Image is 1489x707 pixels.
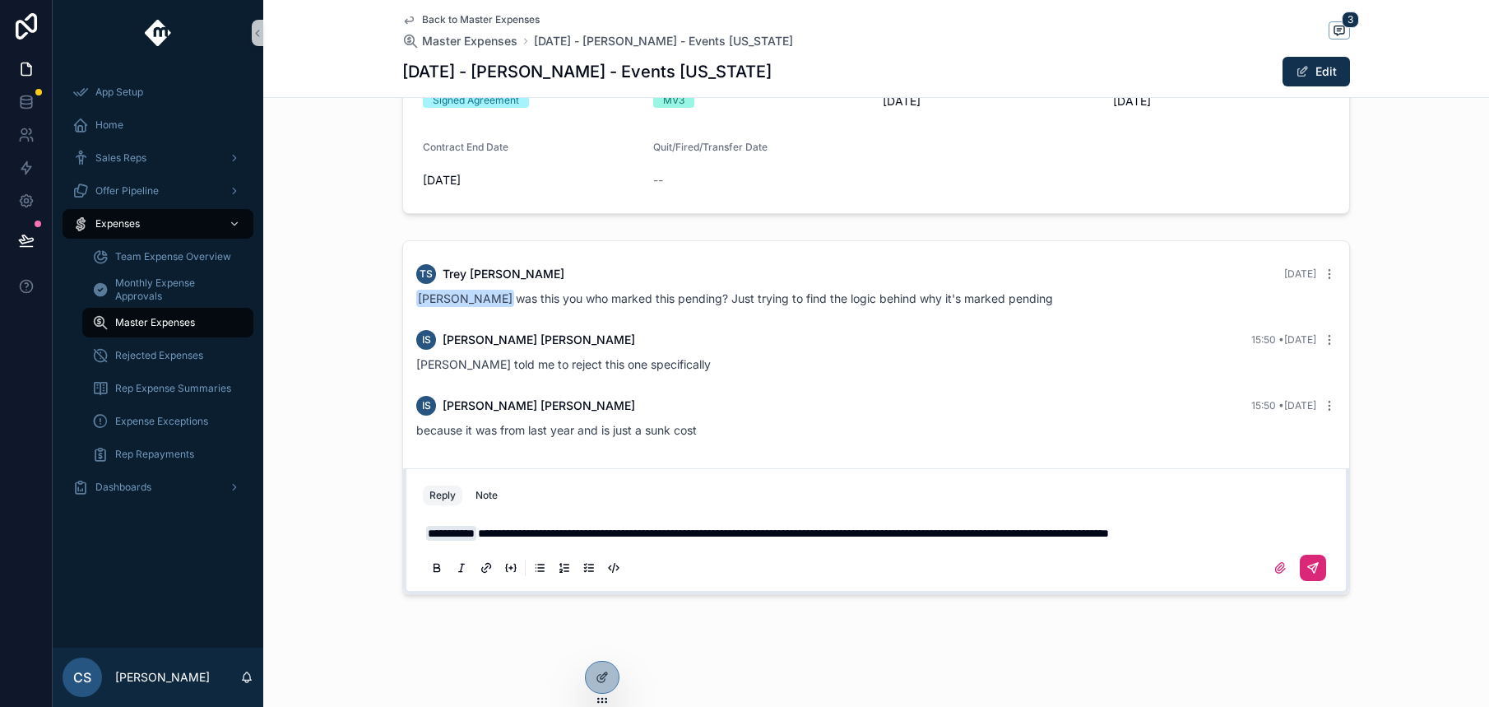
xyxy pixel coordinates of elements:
a: Monthly Expense Approvals [82,275,253,305]
div: Note [475,489,498,502]
h1: [DATE] - [PERSON_NAME] - Events [US_STATE] [402,60,772,83]
span: Dashboards [95,481,151,494]
span: 15:50 • [DATE] [1251,399,1316,412]
span: Offer Pipeline [95,184,159,198]
span: Expense Exceptions [115,415,208,428]
span: Master Expenses [422,33,517,49]
span: Rep Repayments [115,448,194,461]
button: 3 [1329,21,1350,42]
span: Back to Master Expenses [422,13,540,26]
span: [DATE] [423,172,640,188]
span: Quit/Fired/Transfer Date [653,141,768,153]
a: Rejected Expenses [82,341,253,370]
a: Rep Repayments [82,440,253,469]
a: Rep Expense Summaries [82,374,253,403]
span: Sales Reps [95,151,146,165]
span: [DATE] [1284,267,1316,280]
a: [DATE] - [PERSON_NAME] - Events [US_STATE] [534,33,793,49]
a: Back to Master Expenses [402,13,540,26]
span: was this you who marked this pending? Just trying to find the logic behind why it's marked pending [416,291,1053,305]
span: IS [422,399,431,412]
button: Note [469,486,504,505]
a: Dashboards [63,472,253,502]
span: 3 [1342,12,1359,28]
span: IS [422,333,431,347]
span: -- [653,172,663,188]
span: 15:50 • [DATE] [1251,333,1316,346]
a: App Setup [63,77,253,107]
a: Master Expenses [82,308,253,337]
span: Rep Expense Summaries [115,382,231,395]
div: MV3 [663,93,684,108]
div: scrollable content [53,66,263,523]
a: Offer Pipeline [63,176,253,206]
button: Reply [423,486,462,505]
button: Edit [1283,57,1350,86]
span: [PERSON_NAME] [PERSON_NAME] [443,398,635,414]
img: App logo [145,20,172,46]
span: [PERSON_NAME] [PERSON_NAME] [443,332,635,348]
p: [PERSON_NAME] [115,669,210,686]
span: [PERSON_NAME] [416,290,514,307]
div: Signed Agreement [433,93,519,108]
a: Sales Reps [63,143,253,173]
a: Home [63,110,253,140]
a: Expense Exceptions [82,407,253,436]
span: CS [73,667,91,687]
span: Home [95,119,123,132]
span: Trey [PERSON_NAME] [443,266,564,282]
span: TS [420,267,433,281]
a: Master Expenses [402,33,517,49]
span: Expenses [95,217,140,230]
span: App Setup [95,86,143,99]
span: Monthly Expense Approvals [115,277,237,303]
span: Contract End Date [423,141,508,153]
a: Team Expense Overview [82,242,253,272]
span: [DATE] [1113,93,1330,109]
span: Master Expenses [115,316,195,329]
span: because it was from last year and is just a sunk cost [416,423,697,437]
span: [DATE] [883,93,1100,109]
a: Expenses [63,209,253,239]
span: Rejected Expenses [115,349,203,362]
span: [PERSON_NAME] told me to reject this one specifically [416,357,711,371]
span: Team Expense Overview [115,250,231,263]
